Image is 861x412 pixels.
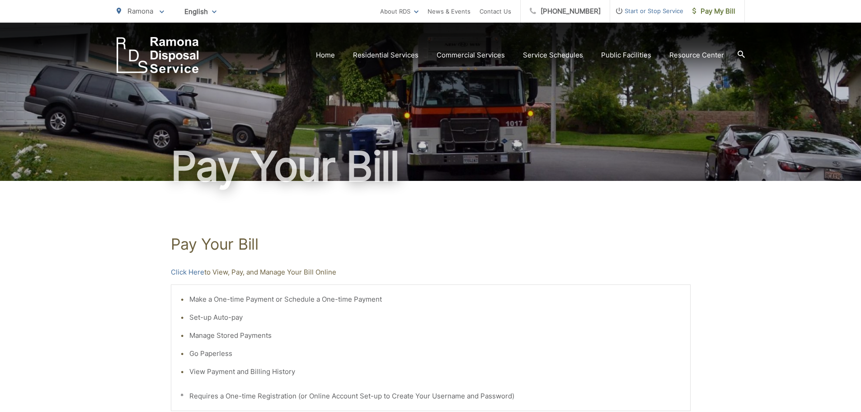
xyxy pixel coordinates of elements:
[353,50,419,61] a: Residential Services
[189,312,681,323] li: Set-up Auto-pay
[437,50,505,61] a: Commercial Services
[178,4,223,19] span: English
[669,50,724,61] a: Resource Center
[189,348,681,359] li: Go Paperless
[180,391,681,402] p: * Requires a One-time Registration (or Online Account Set-up to Create Your Username and Password)
[316,50,335,61] a: Home
[692,6,735,17] span: Pay My Bill
[127,7,153,15] span: Ramona
[523,50,583,61] a: Service Schedules
[171,235,691,253] h1: Pay Your Bill
[601,50,651,61] a: Public Facilities
[171,267,691,278] p: to View, Pay, and Manage Your Bill Online
[189,366,681,377] li: View Payment and Billing History
[117,144,745,189] h1: Pay Your Bill
[189,330,681,341] li: Manage Stored Payments
[117,37,199,73] a: EDCD logo. Return to the homepage.
[171,267,204,278] a: Click Here
[189,294,681,305] li: Make a One-time Payment or Schedule a One-time Payment
[380,6,419,17] a: About RDS
[480,6,511,17] a: Contact Us
[428,6,470,17] a: News & Events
